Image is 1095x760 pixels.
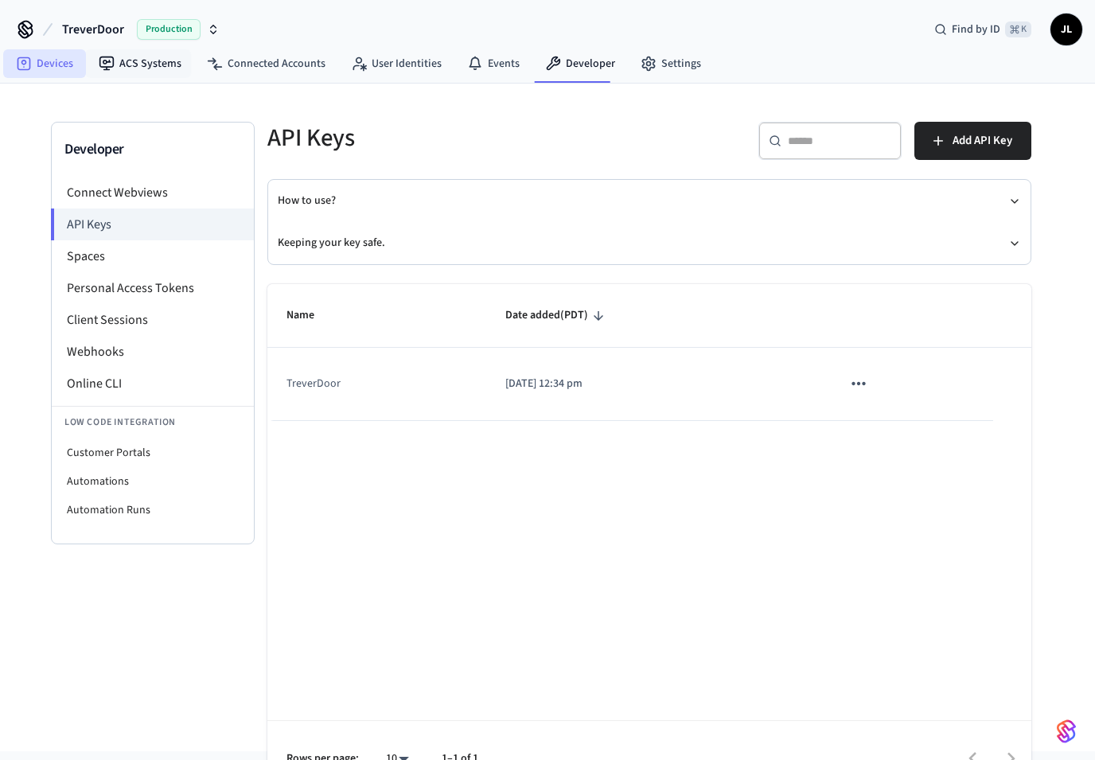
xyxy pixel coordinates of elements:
[922,15,1044,44] div: Find by ID⌘ K
[278,222,1021,264] button: Keeping your key safe.
[286,303,335,328] span: Name
[505,376,804,392] p: [DATE] 12:34 pm
[1005,21,1031,37] span: ⌘ K
[194,49,338,78] a: Connected Accounts
[52,467,254,496] li: Automations
[3,49,86,78] a: Devices
[953,131,1012,151] span: Add API Key
[532,49,628,78] a: Developer
[137,19,201,40] span: Production
[628,49,714,78] a: Settings
[52,304,254,336] li: Client Sessions
[52,406,254,438] li: Low Code Integration
[52,272,254,304] li: Personal Access Tokens
[52,496,254,524] li: Automation Runs
[267,284,1031,421] table: sticky table
[505,303,609,328] span: Date added(PDT)
[338,49,454,78] a: User Identities
[267,122,640,154] h5: API Keys
[86,49,194,78] a: ACS Systems
[952,21,1000,37] span: Find by ID
[52,240,254,272] li: Spaces
[62,20,124,39] span: TreverDoor
[52,368,254,399] li: Online CLI
[278,180,1021,222] button: How to use?
[51,209,254,240] li: API Keys
[1052,15,1081,44] span: JL
[52,336,254,368] li: Webhooks
[52,438,254,467] li: Customer Portals
[454,49,532,78] a: Events
[914,122,1031,160] button: Add API Key
[52,177,254,209] li: Connect Webviews
[1057,719,1076,744] img: SeamLogoGradient.69752ec5.svg
[1050,14,1082,45] button: JL
[64,138,241,161] h3: Developer
[267,348,486,420] td: TreverDoor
